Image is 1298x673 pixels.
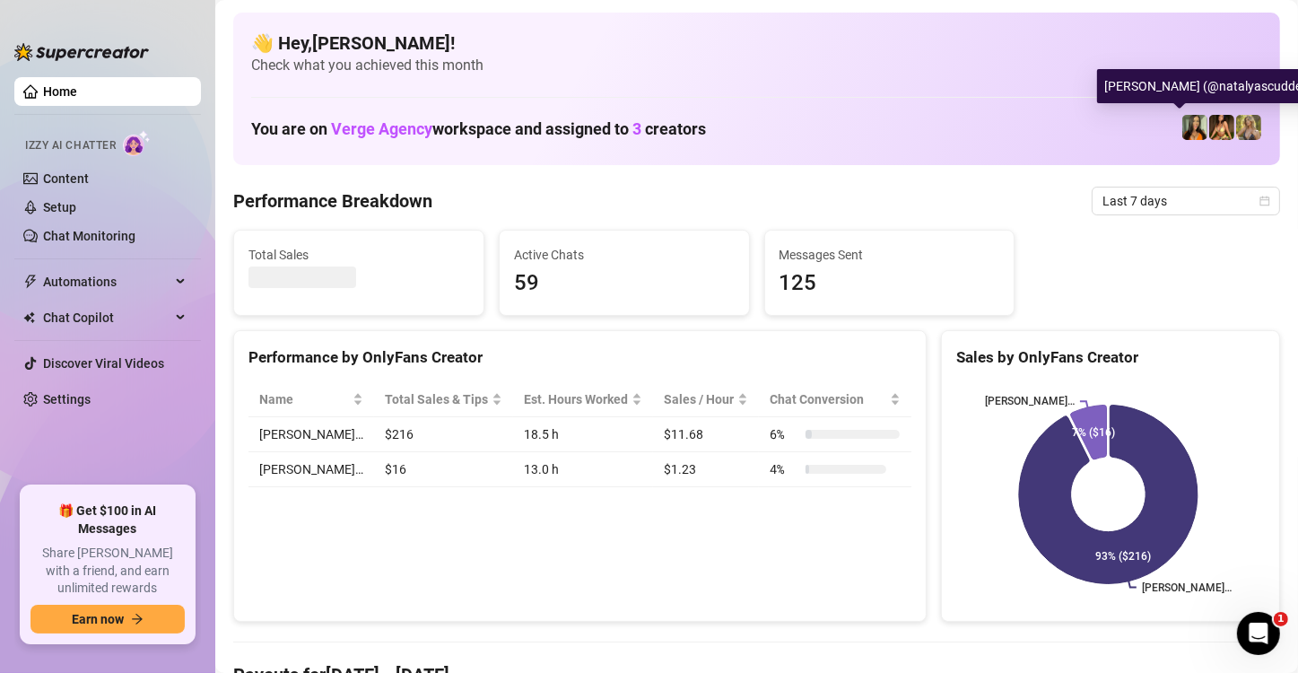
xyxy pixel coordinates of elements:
th: Chat Conversion [759,382,910,417]
img: AI Chatter [123,130,151,156]
th: Total Sales & Tips [374,382,513,417]
span: 6 % [770,424,798,444]
a: Home [43,84,77,99]
span: Active Chats [514,245,735,265]
span: 125 [780,267,1000,301]
img: Chat Copilot [23,311,35,324]
td: $11.68 [653,417,759,452]
span: Share [PERSON_NAME] with a friend, and earn unlimited rewards [30,545,185,598]
span: arrow-right [131,613,144,625]
div: Est. Hours Worked [524,389,628,409]
a: Chat Monitoring [43,229,135,243]
h4: 👋 Hey, [PERSON_NAME] ! [251,31,1262,56]
span: 4 % [770,459,798,479]
span: Sales / Hour [664,389,734,409]
a: Setup [43,200,76,214]
span: 59 [514,267,735,301]
span: Last 7 days [1102,188,1269,214]
span: Chat Copilot [43,303,170,332]
div: Performance by OnlyFans Creator [248,345,911,370]
text: [PERSON_NAME]… [1142,581,1232,594]
div: Sales by OnlyFans Creator [956,345,1265,370]
span: Check what you achieved this month [251,56,1262,75]
span: Total Sales [248,245,469,265]
td: $216 [374,417,513,452]
span: 1 [1274,612,1288,626]
span: thunderbolt [23,275,38,289]
th: Name [248,382,374,417]
span: calendar [1259,196,1270,206]
span: Messages Sent [780,245,1000,265]
img: Sumner [1209,115,1234,140]
span: Izzy AI Chatter [25,137,116,154]
td: $16 [374,452,513,487]
img: logo-BBDzfeDw.svg [14,43,149,61]
span: Earn now [72,612,124,626]
a: Content [43,171,89,186]
td: [PERSON_NAME]… [248,452,374,487]
text: [PERSON_NAME]… [985,395,1075,407]
td: $1.23 [653,452,759,487]
iframe: Intercom live chat [1237,612,1280,655]
a: Discover Viral Videos [43,356,164,371]
span: 🎁 Get $100 in AI Messages [30,503,185,538]
button: Earn nowarrow-right [30,605,185,634]
td: 18.5 h [513,417,653,452]
td: 13.0 h [513,452,653,487]
span: Name [259,389,349,409]
img: Natalya [1182,115,1207,140]
td: [PERSON_NAME]… [248,417,374,452]
h1: You are on workspace and assigned to creators [251,119,706,139]
th: Sales / Hour [653,382,759,417]
span: 3 [632,119,641,138]
a: Settings [43,392,91,406]
span: Automations [43,267,170,296]
span: Total Sales & Tips [385,389,488,409]
img: Jess [1236,115,1261,140]
span: Chat Conversion [770,389,885,409]
h4: Performance Breakdown [233,188,432,214]
span: Verge Agency [331,119,432,138]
